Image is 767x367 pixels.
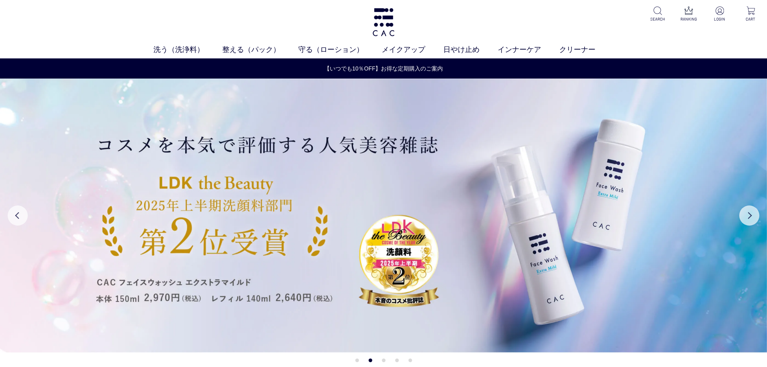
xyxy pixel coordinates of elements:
button: Next [739,205,759,226]
a: CART [741,6,761,22]
a: 日やけ止め [443,44,498,55]
a: LOGIN [710,6,730,22]
img: logo [371,8,396,36]
a: 洗う（洗浄料） [153,44,222,55]
a: メイクアップ [382,44,443,55]
a: 整える（パック） [222,44,298,55]
p: LOGIN [710,16,730,22]
a: 【いつでも10％OFF】お得な定期購入のご案内 [0,64,767,73]
a: インナーケア [498,44,559,55]
button: 2 of 5 [368,359,372,362]
a: クリーナー [559,44,614,55]
a: RANKING [679,6,699,22]
a: SEARCH [648,6,668,22]
button: 5 of 5 [408,359,412,362]
a: 守る（ローション） [298,44,382,55]
p: CART [741,16,761,22]
button: 4 of 5 [395,359,399,362]
p: SEARCH [648,16,668,22]
button: 1 of 5 [355,359,359,362]
p: RANKING [679,16,699,22]
button: Previous [8,205,28,226]
button: 3 of 5 [382,359,385,362]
